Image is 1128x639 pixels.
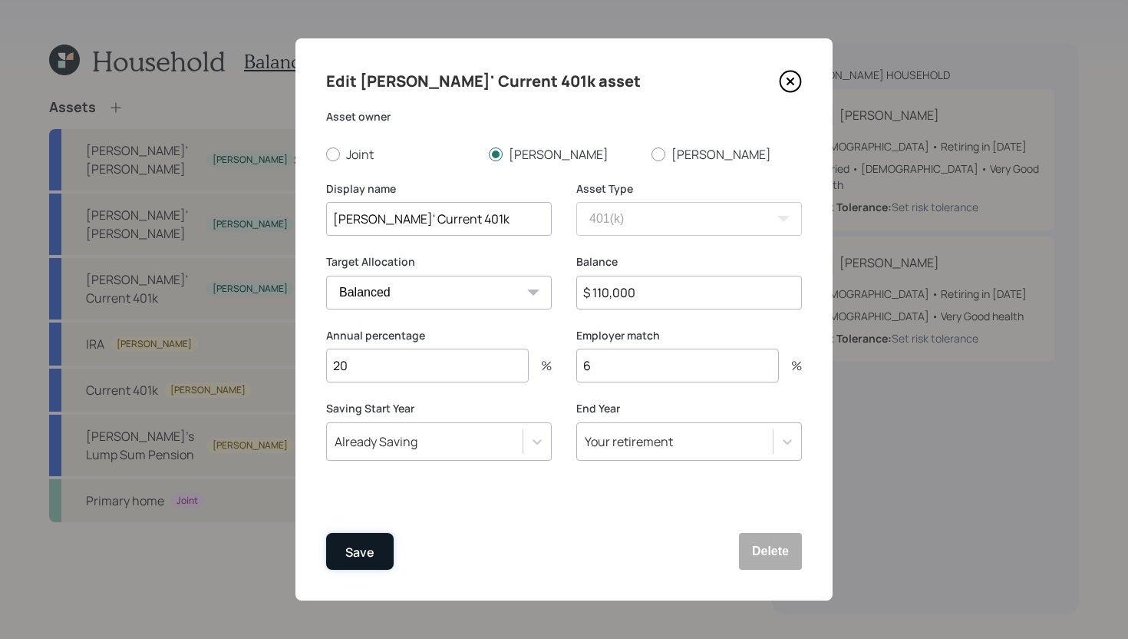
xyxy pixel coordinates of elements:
button: Delete [739,533,802,570]
div: % [529,359,552,372]
label: End Year [576,401,802,416]
div: Your retirement [585,433,673,450]
label: Saving Start Year [326,401,552,416]
div: % [779,359,802,372]
div: Already Saving [335,433,417,450]
label: Display name [326,181,552,197]
label: Asset owner [326,109,802,124]
button: Save [326,533,394,570]
label: [PERSON_NAME] [651,146,802,163]
label: Target Allocation [326,254,552,270]
label: Balance [576,254,802,270]
label: Annual percentage [326,328,552,343]
label: Joint [326,146,477,163]
label: Asset Type [576,181,802,197]
label: Employer match [576,328,802,343]
label: [PERSON_NAME] [489,146,639,163]
h4: Edit [PERSON_NAME]' Current 401k asset [326,69,641,94]
div: Save [345,542,374,563]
